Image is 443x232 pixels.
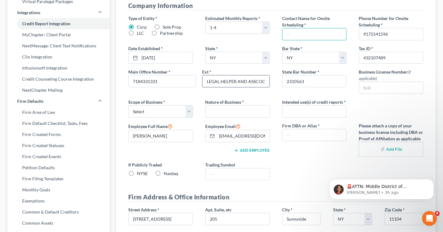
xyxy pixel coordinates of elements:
[7,140,110,151] a: Firm Created Statuses
[320,166,443,209] iframe: Intercom notifications message
[7,206,110,218] a: Common & Default Creditors
[128,16,154,21] span: Type of Entity
[282,207,290,212] span: City
[137,30,144,36] span: LLC
[359,82,423,94] input: N/A
[7,218,110,229] a: Common Assets
[206,213,269,225] input: (optional)
[282,99,343,105] span: Intended use(s) of credit reports
[7,162,110,173] a: Petition Defaults
[7,184,110,195] a: Monthly Goals
[234,148,270,153] button: Add Employee
[359,16,408,27] span: Phone Number for Onsite Scheduling
[385,207,402,212] span: Zip Code
[7,18,110,29] a: Credit Report Integration
[282,129,346,141] input: --
[282,28,346,40] input: --
[205,206,232,213] label: Apt, Suite, etc
[206,168,269,180] input: --
[7,85,110,96] a: NextChapter Mailing
[128,46,160,51] span: Date Established
[282,123,317,128] span: Firm DBA or Alias
[217,130,269,142] input: Enter email...
[128,1,423,10] h4: Company Information
[7,74,110,85] a: Credit Counseling Course Integration
[205,16,257,21] span: Estimated Monthly Reports
[129,52,193,64] a: [DATE]
[129,75,196,87] input: --
[17,10,40,16] span: Integrations
[205,46,215,51] span: State
[128,162,193,168] label: If Publicly Traded
[128,99,162,105] span: Scope of Business
[7,40,110,51] a: NextMessage: Client Text Notifications
[129,213,193,225] input: Enter address...
[128,193,423,202] h4: Firm Address & Office Information
[137,171,148,176] span: NYSE
[205,162,235,168] label: Trading Symbol
[359,46,370,51] span: Tax ID
[7,96,110,107] a: Firm Defaults
[7,173,110,184] a: Firm Filing Templates
[128,122,173,130] label: Employee Full Name
[359,52,423,64] input: #
[164,171,178,176] span: Nasdaq
[205,99,241,105] span: Nature of Business
[205,122,241,130] label: Employee Email
[7,7,110,18] a: Integrations
[17,98,43,104] span: Firm Defaults
[128,207,157,212] span: Street Address
[160,30,183,36] span: Partnership
[7,195,110,206] a: Exemptions
[282,46,300,51] span: Bar State
[7,107,110,118] a: Firm Area of Law
[359,28,423,40] input: --
[7,129,110,140] a: Firm Created Forms
[435,211,440,216] span: 8
[359,122,423,142] label: Please attach a copy of your business license including DBA or Proof of Affiliation as applicable
[282,16,330,27] span: Contact Name for Onsite Scheduling
[7,151,110,162] a: Firm Created Events
[282,69,317,74] span: State Bar Number
[7,29,110,40] a: MyChapter: Client Portal
[359,69,423,82] label: Business License Number
[422,211,437,226] iframe: Intercom live chat
[7,62,110,74] a: Infusionsoft Integration
[202,75,269,87] input: --
[7,51,110,62] a: Clio Integration
[163,24,181,30] span: Sole Prop
[7,118,110,129] a: Firm Default Checklist, Tasks, Fees
[129,130,193,142] input: --
[137,24,147,30] span: Corp
[385,213,424,225] input: XXXXX
[282,75,346,87] input: #
[333,207,343,212] span: State
[282,213,321,225] input: Enter city...
[128,69,168,74] span: Main Office Number
[202,69,209,74] span: Ext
